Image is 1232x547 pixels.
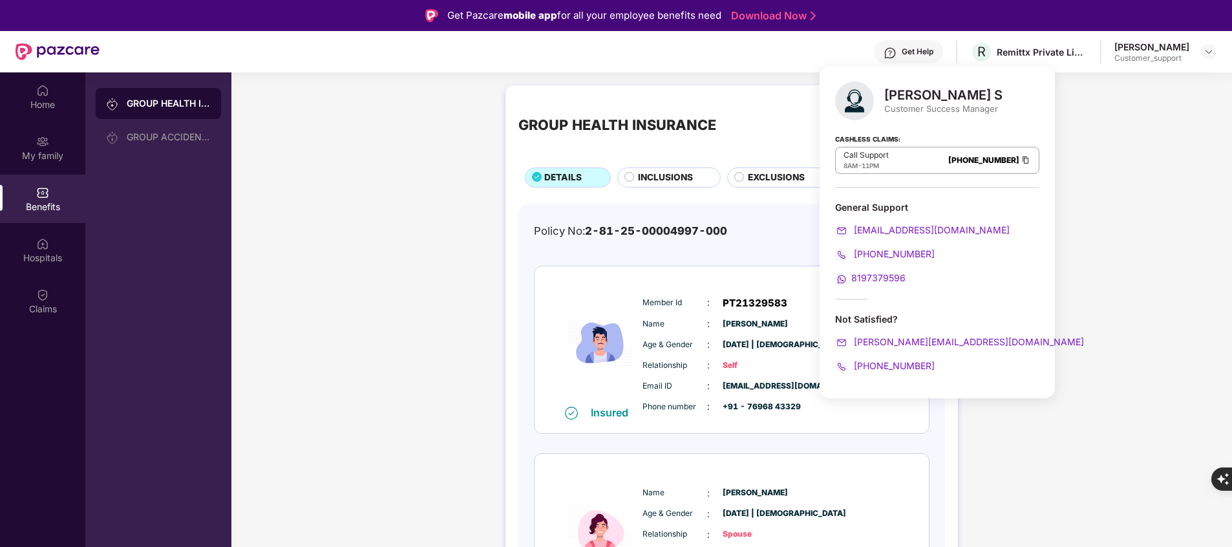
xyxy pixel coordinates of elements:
span: [EMAIL_ADDRESS][DOMAIN_NAME] [723,380,787,392]
img: svg+xml;base64,PHN2ZyBpZD0iQmVuZWZpdHMiIHhtbG5zPSJodHRwOi8vd3d3LnczLm9yZy8yMDAwL3N2ZyIgd2lkdGg9Ij... [36,186,49,199]
span: 11PM [862,162,879,169]
span: : [707,507,710,521]
span: EXCLUSIONS [748,171,805,184]
span: Phone number [643,401,707,413]
div: Policy No: [534,222,727,239]
a: 8197379596 [835,272,906,283]
div: Remittx Private Limited [997,46,1087,58]
span: [PERSON_NAME] [723,487,787,499]
img: Logo [425,9,438,22]
a: [PERSON_NAME][EMAIL_ADDRESS][DOMAIN_NAME] [835,336,1084,347]
span: Email ID [643,380,707,392]
img: svg+xml;base64,PHN2ZyB4bWxucz0iaHR0cDovL3d3dy53My5vcmcvMjAwMC9zdmciIHdpZHRoPSIyMCIgaGVpZ2h0PSIyMC... [835,248,848,261]
strong: mobile app [504,9,557,21]
img: svg+xml;base64,PHN2ZyBpZD0iQ2xhaW0iIHhtbG5zPSJodHRwOi8vd3d3LnczLm9yZy8yMDAwL3N2ZyIgd2lkdGg9IjIwIi... [36,288,49,301]
span: Member Id [643,297,707,309]
span: Self [723,359,787,372]
span: : [707,486,710,500]
div: [PERSON_NAME] S [884,87,1003,103]
div: GROUP ACCIDENTAL INSURANCE [127,132,211,142]
div: General Support [835,201,1039,213]
img: svg+xml;base64,PHN2ZyB3aWR0aD0iMjAiIGhlaWdodD0iMjAiIHZpZXdCb3g9IjAgMCAyMCAyMCIgZmlsbD0ibm9uZSIgeG... [106,98,119,111]
a: [PHONE_NUMBER] [835,360,935,371]
div: Get Help [902,47,933,57]
img: svg+xml;base64,PHN2ZyB3aWR0aD0iMjAiIGhlaWdodD0iMjAiIHZpZXdCb3g9IjAgMCAyMCAyMCIgZmlsbD0ibm9uZSIgeG... [36,135,49,148]
span: [EMAIL_ADDRESS][DOMAIN_NAME] [851,224,1010,235]
a: [PHONE_NUMBER] [948,155,1019,165]
img: Clipboard Icon [1021,155,1031,166]
img: icon [562,280,639,405]
img: svg+xml;base64,PHN2ZyBpZD0iSG9zcGl0YWxzIiB4bWxucz0iaHR0cDovL3d3dy53My5vcmcvMjAwMC9zdmciIHdpZHRoPS... [36,237,49,250]
span: Name [643,487,707,499]
div: Get Pazcare for all your employee benefits need [447,8,721,23]
div: GROUP HEALTH INSURANCE [127,97,211,110]
a: Download Now [731,9,812,23]
div: Not Satisfied? [835,313,1039,325]
span: : [707,358,710,372]
span: DETAILS [544,171,582,184]
span: [DATE] | [DEMOGRAPHIC_DATA] [723,508,787,520]
img: svg+xml;base64,PHN2ZyB4bWxucz0iaHR0cDovL3d3dy53My5vcmcvMjAwMC9zdmciIHdpZHRoPSIyMCIgaGVpZ2h0PSIyMC... [835,273,848,286]
span: Relationship [643,528,707,541]
span: : [707,295,710,310]
img: svg+xml;base64,PHN2ZyB4bWxucz0iaHR0cDovL3d3dy53My5vcmcvMjAwMC9zdmciIHdpZHRoPSIxNiIgaGVpZ2h0PSIxNi... [565,407,578,420]
span: +91 - 76968 43329 [723,401,787,413]
span: INCLUSIONS [638,171,693,184]
span: [PHONE_NUMBER] [851,248,935,259]
span: Name [643,318,707,330]
div: - [844,160,889,171]
span: : [707,317,710,331]
span: 2-81-25-00004997-000 [585,224,727,237]
div: [PERSON_NAME] [1114,41,1189,53]
a: [PHONE_NUMBER] [835,248,935,259]
span: Spouse [723,528,787,541]
img: svg+xml;base64,PHN2ZyB4bWxucz0iaHR0cDovL3d3dy53My5vcmcvMjAwMC9zdmciIHdpZHRoPSIyMCIgaGVpZ2h0PSIyMC... [835,336,848,349]
img: svg+xml;base64,PHN2ZyB4bWxucz0iaHR0cDovL3d3dy53My5vcmcvMjAwMC9zdmciIHdpZHRoPSIyMCIgaGVpZ2h0PSIyMC... [835,360,848,373]
span: Age & Gender [643,339,707,351]
span: PT21329583 [723,295,787,311]
span: : [707,338,710,352]
div: GROUP HEALTH INSURANCE [518,114,716,136]
img: svg+xml;base64,PHN2ZyBpZD0iRHJvcGRvd24tMzJ4MzIiIHhtbG5zPSJodHRwOi8vd3d3LnczLm9yZy8yMDAwL3N2ZyIgd2... [1204,47,1214,57]
img: New Pazcare Logo [16,43,100,60]
div: Customer_support [1114,53,1189,63]
span: 8AM [844,162,858,169]
span: : [707,528,710,542]
span: [PERSON_NAME][EMAIL_ADDRESS][DOMAIN_NAME] [851,336,1084,347]
span: [PERSON_NAME] [723,318,787,330]
span: : [707,379,710,393]
img: svg+xml;base64,PHN2ZyB3aWR0aD0iMjAiIGhlaWdodD0iMjAiIHZpZXdCb3g9IjAgMCAyMCAyMCIgZmlsbD0ibm9uZSIgeG... [106,131,119,144]
span: R [977,44,986,59]
img: Stroke [811,9,816,23]
span: Age & Gender [643,508,707,520]
div: Insured [591,406,636,419]
strong: Cashless Claims: [835,131,900,145]
span: : [707,400,710,414]
span: Relationship [643,359,707,372]
span: 8197379596 [851,272,906,283]
img: svg+xml;base64,PHN2ZyB4bWxucz0iaHR0cDovL3d3dy53My5vcmcvMjAwMC9zdmciIHdpZHRoPSIyMCIgaGVpZ2h0PSIyMC... [835,224,848,237]
div: General Support [835,201,1039,286]
img: svg+xml;base64,PHN2ZyBpZD0iSG9tZSIgeG1sbnM9Imh0dHA6Ly93d3cudzMub3JnLzIwMDAvc3ZnIiB3aWR0aD0iMjAiIG... [36,84,49,97]
div: Customer Success Manager [884,103,1003,114]
img: svg+xml;base64,PHN2ZyB4bWxucz0iaHR0cDovL3d3dy53My5vcmcvMjAwMC9zdmciIHhtbG5zOnhsaW5rPSJodHRwOi8vd3... [835,81,874,120]
img: svg+xml;base64,PHN2ZyBpZD0iSGVscC0zMngzMiIgeG1sbnM9Imh0dHA6Ly93d3cudzMub3JnLzIwMDAvc3ZnIiB3aWR0aD... [884,47,897,59]
a: [EMAIL_ADDRESS][DOMAIN_NAME] [835,224,1010,235]
div: Not Satisfied? [835,313,1039,373]
p: Call Support [844,150,889,160]
span: [PHONE_NUMBER] [851,360,935,371]
span: [DATE] | [DEMOGRAPHIC_DATA] [723,339,787,351]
